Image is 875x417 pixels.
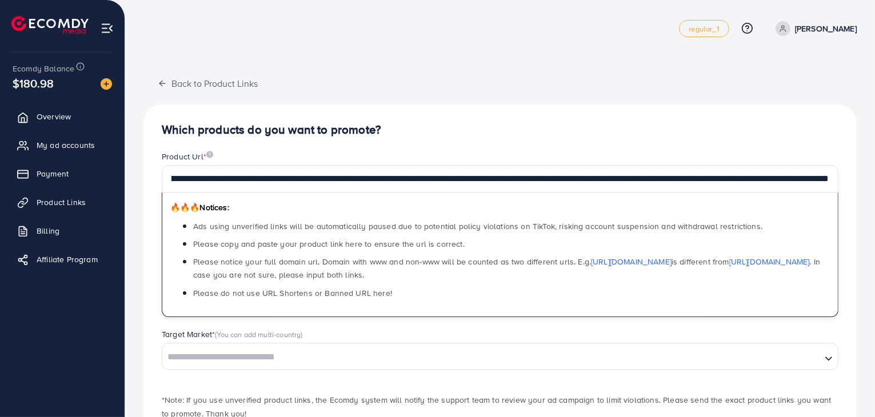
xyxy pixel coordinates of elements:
img: image [101,78,112,90]
p: [PERSON_NAME] [795,22,857,35]
div: Search for option [162,343,838,370]
span: $180.98 [13,75,54,91]
span: Billing [37,225,59,236]
span: Please notice your full domain url. Domain with www and non-www will be counted as two different ... [193,256,820,280]
a: Overview [9,105,116,128]
label: Product Url [162,151,213,162]
input: Search for option [163,348,820,366]
span: regular_1 [689,25,719,33]
img: image [206,151,213,158]
h4: Which products do you want to promote? [162,123,838,137]
span: Payment [37,168,69,179]
span: Notices: [170,202,229,213]
a: Affiliate Program [9,248,116,271]
button: Back to Product Links [143,71,272,95]
label: Target Market [162,328,303,340]
a: [URL][DOMAIN_NAME] [729,256,810,267]
a: [PERSON_NAME] [771,21,857,36]
span: Please copy and paste your product link here to ensure the url is correct. [193,238,465,250]
span: 🔥🔥🔥 [170,202,199,213]
span: Affiliate Program [37,254,98,265]
a: Product Links [9,191,116,214]
a: [URL][DOMAIN_NAME] [591,256,672,267]
a: Billing [9,219,116,242]
span: (You can add multi-country) [215,329,302,339]
span: Overview [37,111,71,122]
img: menu [101,22,114,35]
a: regular_1 [679,20,729,37]
span: Product Links [37,197,86,208]
span: My ad accounts [37,139,95,151]
a: Payment [9,162,116,185]
span: Please do not use URL Shortens or Banned URL here! [193,287,392,299]
img: logo [11,16,89,34]
a: My ad accounts [9,134,116,157]
span: Ecomdy Balance [13,63,74,74]
span: Ads using unverified links will be automatically paused due to potential policy violations on Tik... [193,220,762,232]
iframe: Chat [826,366,866,408]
